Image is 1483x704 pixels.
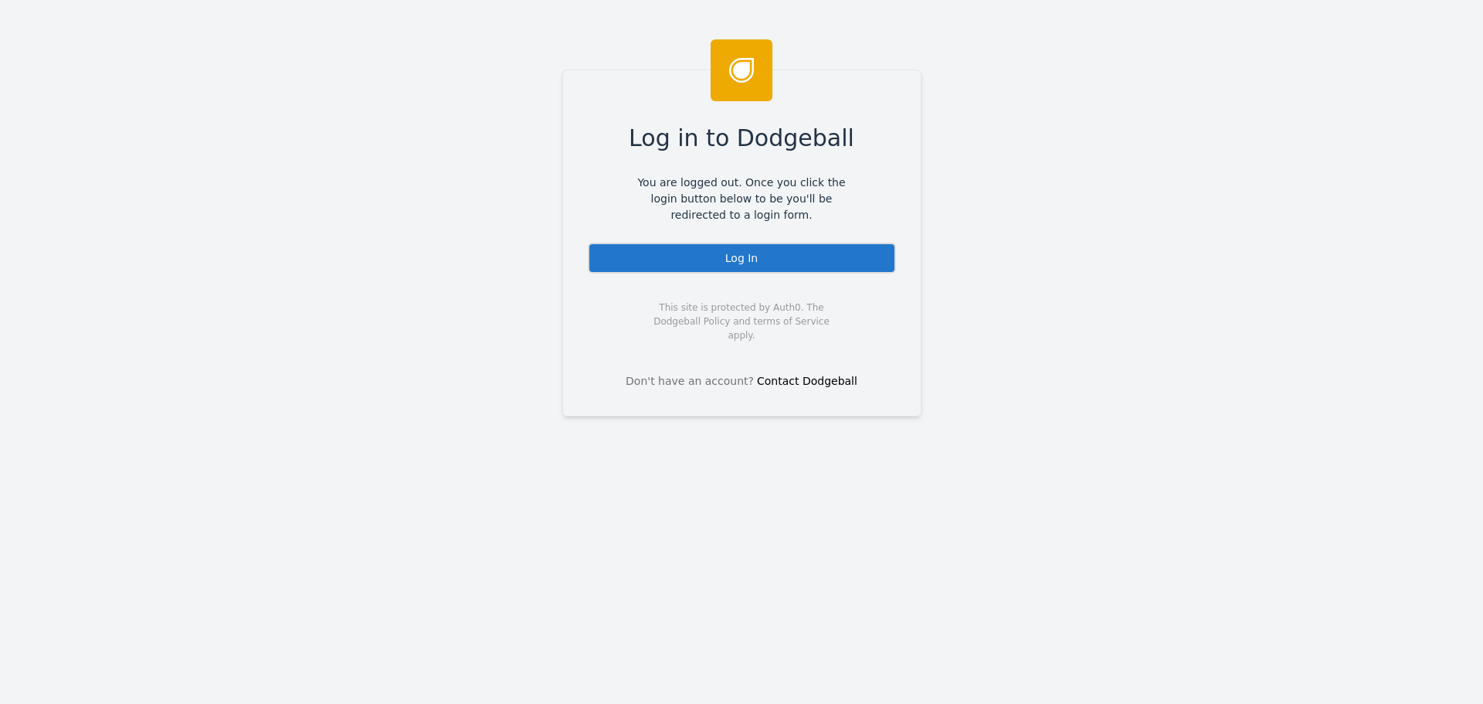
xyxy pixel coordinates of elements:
span: This site is protected by Auth0. The Dodgeball Policy and terms of Service apply. [640,301,843,342]
a: Contact Dodgeball [757,375,857,387]
span: Log in to Dodgeball [629,121,854,155]
div: Log In [588,243,896,274]
span: Don't have an account? [626,373,754,389]
span: You are logged out. Once you click the login button below to be you'll be redirected to a login f... [626,175,857,223]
